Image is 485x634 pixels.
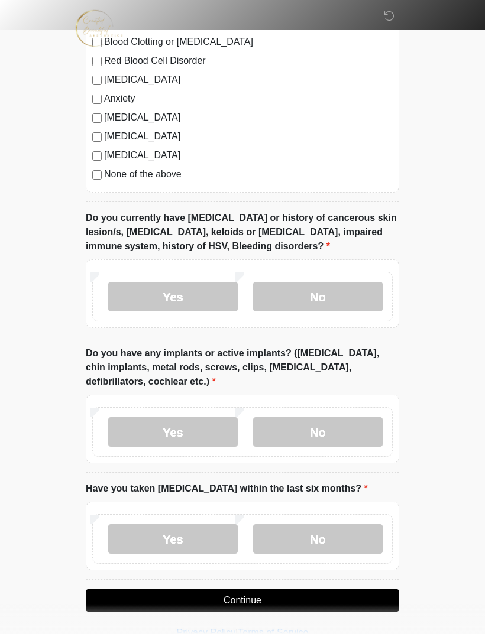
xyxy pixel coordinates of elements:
[253,282,383,311] label: No
[86,346,399,389] label: Do you have any implants or active implants? ([MEDICAL_DATA], chin implants, metal rods, screws, ...
[108,282,238,311] label: Yes
[104,110,393,125] label: [MEDICAL_DATA]
[253,524,383,554] label: No
[92,76,102,85] input: [MEDICAL_DATA]
[86,482,368,496] label: Have you taken [MEDICAL_DATA] within the last six months?
[104,73,393,87] label: [MEDICAL_DATA]
[104,129,393,144] label: [MEDICAL_DATA]
[108,417,238,447] label: Yes
[92,57,102,66] input: Red Blood Cell Disorder
[92,151,102,161] input: [MEDICAL_DATA]
[74,9,124,47] img: Created Beautiful Aesthetics Logo
[253,417,383,447] label: No
[104,54,393,68] label: Red Blood Cell Disorder
[92,132,102,142] input: [MEDICAL_DATA]
[92,113,102,123] input: [MEDICAL_DATA]
[92,95,102,104] input: Anxiety
[86,211,399,253] label: Do you currently have [MEDICAL_DATA] or history of cancerous skin lesion/s, [MEDICAL_DATA], keloi...
[92,170,102,180] input: None of the above
[104,92,393,106] label: Anxiety
[86,589,399,612] button: Continue
[104,148,393,162] label: [MEDICAL_DATA]
[108,524,238,554] label: Yes
[104,167,393,181] label: None of the above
